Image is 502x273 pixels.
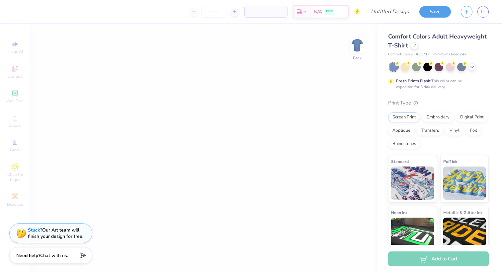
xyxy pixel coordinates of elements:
span: Metallic & Glitter Ink [443,209,482,216]
div: Transfers [417,126,443,136]
button: Save [419,6,451,18]
input: – – [201,6,227,18]
div: Back [353,55,362,61]
strong: Fresh Prints Flash: [396,78,431,84]
span: N/A [314,8,322,15]
span: Neon Ink [391,209,407,216]
span: Comfort Colors [388,52,413,57]
span: Puff Ink [443,158,457,165]
img: Neon Ink [391,218,434,251]
div: Foil [466,126,481,136]
span: Comfort Colors Adult Heavyweight T-Shirt [388,33,487,49]
span: – – [249,8,262,15]
span: Minimum Order: 24 + [433,52,466,57]
span: FREE [326,9,333,14]
input: Untitled Design [366,5,414,18]
span: – – [270,8,283,15]
div: Applique [388,126,415,136]
div: Screen Print [388,112,420,122]
span: Chat with us. [40,252,68,259]
div: This color can be expedited for 5 day delivery. [396,78,478,90]
img: Back [351,38,364,52]
div: Digital Print [456,112,488,122]
div: Our Art team will finish your design for free. [28,227,83,239]
a: JT [477,6,489,18]
img: Metallic & Glitter Ink [443,218,486,251]
strong: Need help? [16,252,40,259]
span: JT [481,8,485,16]
div: Print Type [388,99,489,107]
span: Standard [391,158,409,165]
span: # C1717 [416,52,430,57]
img: Standard [391,167,434,200]
div: Rhinestones [388,139,420,149]
img: Puff Ink [443,167,486,200]
strong: Stuck? [28,227,42,233]
div: Vinyl [445,126,464,136]
div: Embroidery [422,112,454,122]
